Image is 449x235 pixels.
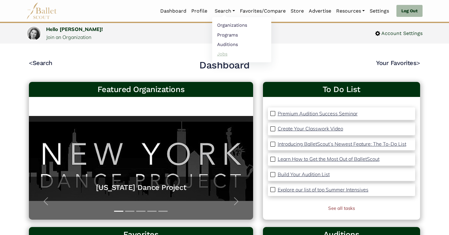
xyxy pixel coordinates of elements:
[158,208,168,215] button: Slide 5
[136,208,145,215] button: Slide 3
[278,140,406,148] a: Introducing BalletScout’s Newest Feature: The To-Do List
[278,186,368,194] a: Explore our list of top Summer Intensives
[367,5,391,17] a: Settings
[27,27,41,45] img: profile picture
[375,29,423,37] a: Account Settings
[147,208,157,215] button: Slide 4
[306,5,334,17] a: Advertise
[29,59,52,67] a: <Search
[278,125,343,133] a: Create Your Classwork Video
[114,208,123,215] button: Slide 1
[376,59,420,67] a: Your Favorites>
[189,5,210,17] a: Profile
[334,5,367,17] a: Resources
[278,187,368,193] p: Explore our list of top Summer Intensives
[278,155,379,163] a: Learn How to Get the Most Out of BalletScout
[212,40,271,49] a: Auditions
[212,21,271,30] a: Organizations
[237,5,288,17] a: Favorites/Compare
[416,59,420,67] code: >
[278,110,358,118] a: Premium Audition Success Seminar
[212,5,237,17] a: Search
[278,156,379,162] p: Learn How to Get the Most Out of BalletScout
[212,49,271,59] a: Jobs
[46,26,103,32] a: Hello [PERSON_NAME]!
[29,59,33,67] code: <
[278,125,343,132] p: Create Your Classwork Video
[278,110,358,117] p: Premium Audition Success Seminar
[268,84,415,95] a: To Do List
[278,171,330,179] a: Build Your Audition List
[278,141,406,147] p: Introducing BalletScout’s Newest Feature: The To-Do List
[328,205,355,211] a: See all tasks
[212,17,271,62] ul: Resources
[396,5,423,17] a: Log Out
[125,208,134,215] button: Slide 2
[34,84,248,95] h3: Featured Organizations
[212,30,271,40] a: Programs
[380,29,423,37] span: Account Settings
[278,171,330,177] p: Build Your Audition List
[35,183,247,192] a: [US_STATE] Dance Project
[288,5,306,17] a: Store
[199,59,250,72] h2: Dashboard
[46,34,91,40] a: Join an Organization
[158,5,189,17] a: Dashboard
